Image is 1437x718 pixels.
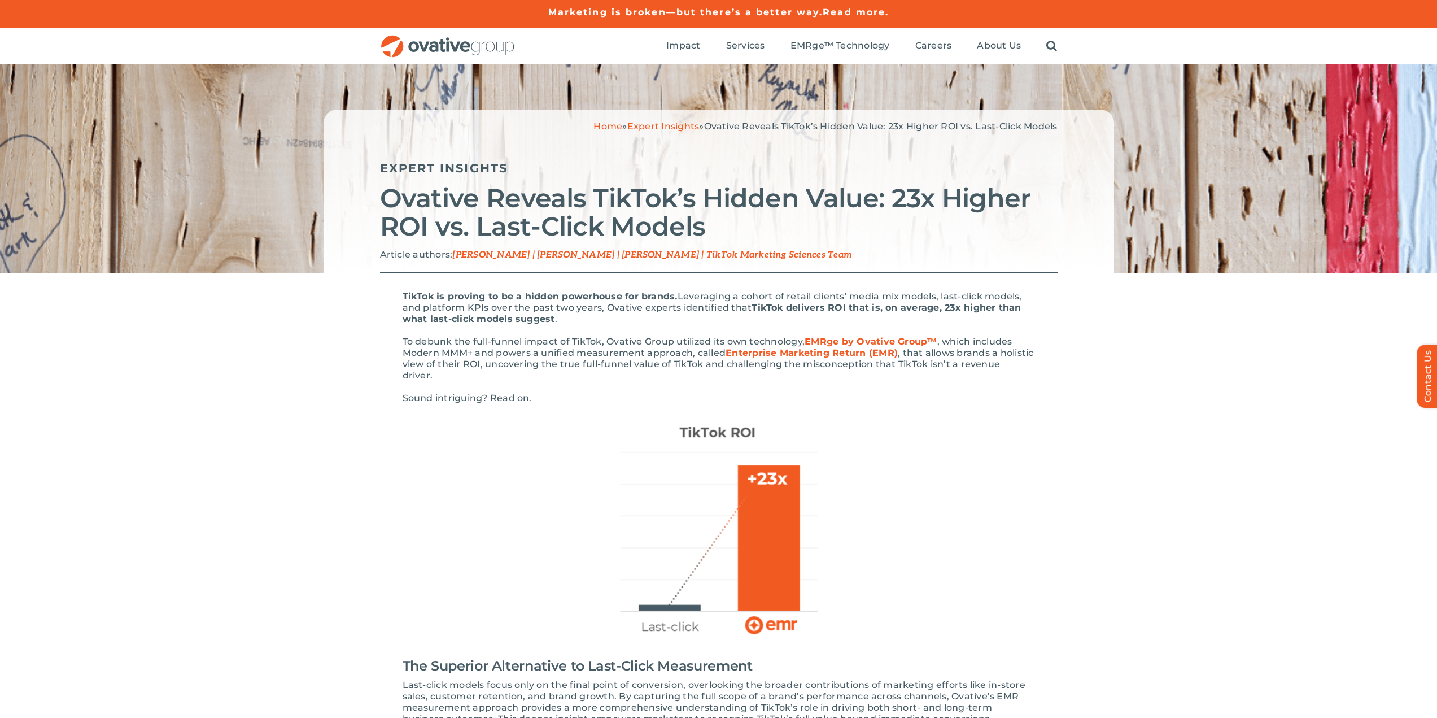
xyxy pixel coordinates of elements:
[403,302,1021,324] span: TikTok delivers ROI that is, on average, 23x higher than what last-click models suggest
[403,393,532,403] span: Sound intriguing? Read on.
[805,336,937,347] a: EMRge by Ovative Group™
[790,40,890,53] a: EMRge™ Technology
[977,40,1021,51] span: About Us
[380,184,1058,241] h2: Ovative Reveals TikTok’s Hidden Value: 23x Higher ROI vs. Last-Click Models
[704,121,1058,132] span: Ovative Reveals TikTok’s Hidden Value: 23x Higher ROI vs. Last-Click Models
[403,652,1035,680] h2: The Superior Alternative to Last-Click Measurement
[627,121,700,132] a: Expert Insights
[555,314,557,324] span: .
[666,40,700,53] a: Impact
[403,336,805,347] span: To debunk the full-funnel impact of TikTok, Ovative Group utilized its own technology,
[452,250,852,260] span: [PERSON_NAME] | [PERSON_NAME] | [PERSON_NAME] | TikTok Marketing Sciences Team
[593,121,622,132] a: Home
[790,40,890,51] span: EMRge™ Technology
[666,40,700,51] span: Impact
[380,249,1058,261] p: Article authors:
[726,40,765,53] a: Services
[726,347,898,358] a: Enterprise Marketing Return (EMR)
[380,161,508,175] a: Expert Insights
[823,7,889,18] a: Read more.
[403,347,1034,381] span: , that allows brands a holistic view of their ROI, uncovering the true full-funnel value of TikTo...
[548,7,823,18] a: Marketing is broken—but there’s a better way.
[1046,40,1057,53] a: Search
[403,336,1012,358] span: , which includes Modern MMM+ and powers a unified measurement approach, called
[726,40,765,51] span: Services
[593,121,1057,132] span: » »
[403,291,1022,313] span: Leveraging a cohort of retail clients’ media mix models, last-click models, and platform KPIs ove...
[915,40,952,51] span: Careers
[380,34,516,45] a: OG_Full_horizontal_RGB
[977,40,1021,53] a: About Us
[403,291,678,302] span: TikTok is proving to be a hidden powerhouse for brands.
[666,28,1057,64] nav: Menu
[915,40,952,53] a: Careers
